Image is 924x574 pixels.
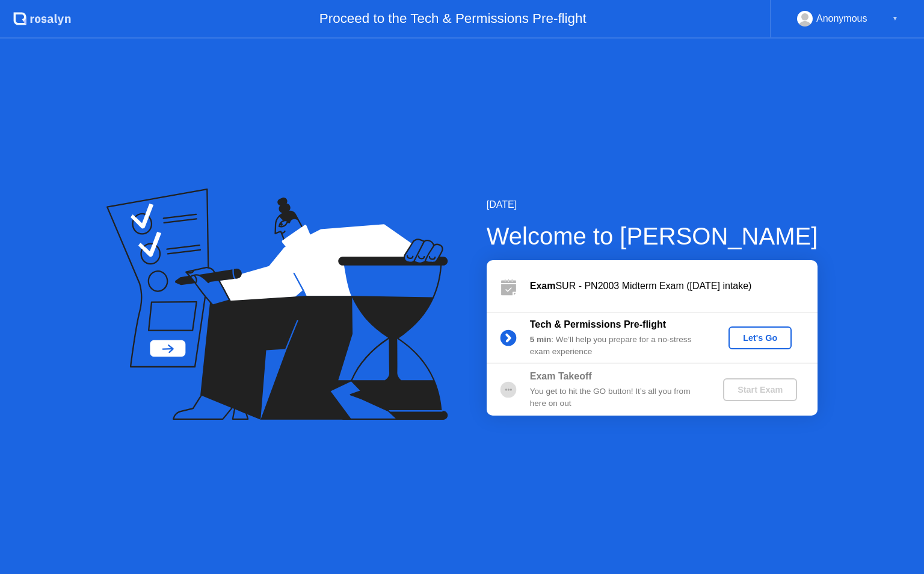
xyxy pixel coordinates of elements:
b: Exam Takeoff [530,371,592,381]
div: ▼ [892,11,898,27]
div: Anonymous [816,11,867,27]
div: Let's Go [733,333,787,343]
button: Start Exam [723,378,797,401]
div: [DATE] [487,198,818,212]
div: : We’ll help you prepare for a no-stress exam experience [530,334,703,358]
button: Let's Go [728,326,792,349]
div: Start Exam [728,385,792,395]
div: Welcome to [PERSON_NAME] [487,218,818,254]
b: Exam [530,281,556,291]
b: Tech & Permissions Pre-flight [530,319,666,329]
b: 5 min [530,335,552,344]
div: SUR - PN2003 Midterm Exam ([DATE] intake) [530,279,818,293]
div: You get to hit the GO button! It’s all you from here on out [530,385,703,410]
